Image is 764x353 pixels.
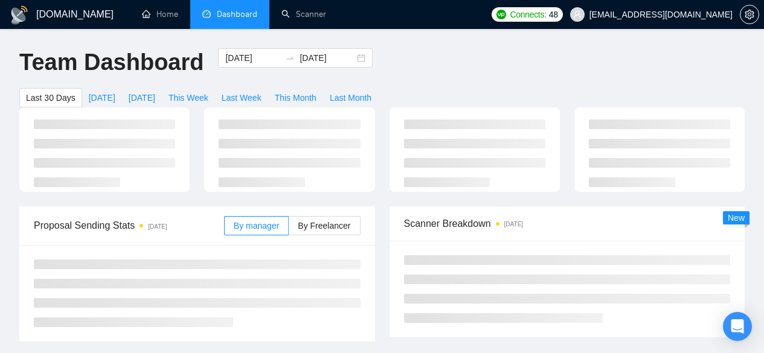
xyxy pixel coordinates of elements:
button: Last 30 Days [19,88,82,107]
span: Connects: [510,8,546,21]
input: Start date [225,51,280,65]
time: [DATE] [504,221,523,227]
a: searchScanner [281,9,326,19]
img: upwork-logo.png [496,10,506,19]
a: setting [740,10,759,19]
button: This Week [162,88,215,107]
span: user [573,10,582,19]
span: Last Week [222,91,262,104]
button: [DATE] [82,88,122,107]
button: Last Month [323,88,378,107]
span: By Freelancer [298,221,350,231]
span: By manager [234,221,279,231]
span: swap-right [285,53,295,63]
img: logo [10,5,29,25]
span: [DATE] [129,91,155,104]
span: Dashboard [217,9,257,19]
span: 48 [549,8,558,21]
span: Scanner Breakdown [404,216,731,231]
button: Last Week [215,88,268,107]
button: [DATE] [122,88,162,107]
span: This Week [169,91,208,104]
span: [DATE] [89,91,115,104]
a: homeHome [142,9,178,19]
button: This Month [268,88,323,107]
span: Last 30 Days [26,91,75,104]
span: to [285,53,295,63]
span: Proposal Sending Stats [34,218,224,233]
span: This Month [275,91,316,104]
input: End date [300,51,355,65]
time: [DATE] [148,223,167,230]
span: New [728,213,745,223]
span: setting [740,10,759,19]
div: Open Intercom Messenger [723,312,752,341]
h1: Team Dashboard [19,48,204,77]
span: dashboard [202,10,211,18]
button: setting [740,5,759,24]
span: Last Month [330,91,371,104]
